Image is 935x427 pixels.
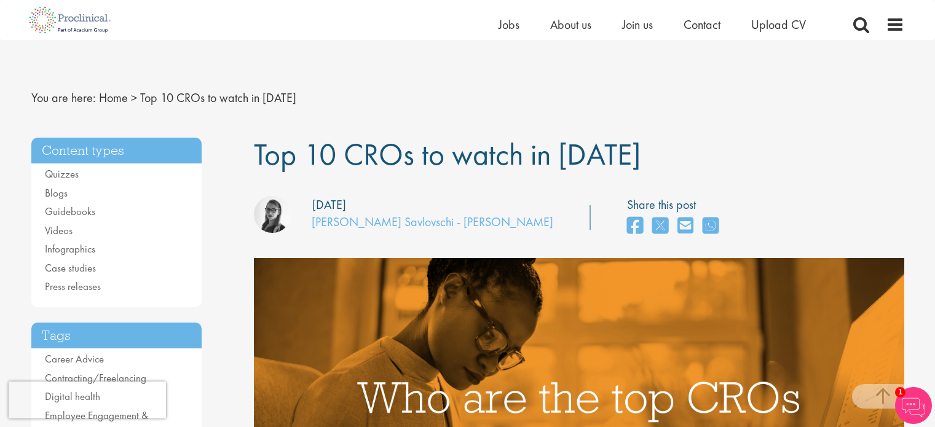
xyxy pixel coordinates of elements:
[45,280,101,293] a: Press releases
[677,213,693,240] a: share on email
[45,242,95,256] a: Infographics
[895,387,905,398] span: 1
[312,214,553,230] a: [PERSON_NAME] Savlovschi - [PERSON_NAME]
[895,387,932,424] img: Chatbot
[140,90,296,106] span: Top 10 CROs to watch in [DATE]
[45,261,96,275] a: Case studies
[499,17,519,33] a: Jobs
[45,224,73,237] a: Videos
[45,167,79,181] a: Quizzes
[254,196,291,233] img: Theodora Savlovschi - Wicks
[131,90,137,106] span: >
[31,90,96,106] span: You are here:
[254,135,641,174] span: Top 10 CROs to watch in [DATE]
[31,323,202,349] h3: Tags
[99,90,128,106] a: breadcrumb link
[31,138,202,164] h3: Content types
[627,196,725,214] label: Share this post
[312,196,346,214] div: [DATE]
[45,186,68,200] a: Blogs
[751,17,806,33] a: Upload CV
[550,17,591,33] a: About us
[652,213,668,240] a: share on twitter
[703,213,719,240] a: share on whats app
[45,371,146,385] a: Contracting/Freelancing
[45,205,95,218] a: Guidebooks
[45,352,104,366] a: Career Advice
[627,213,643,240] a: share on facebook
[684,17,720,33] a: Contact
[622,17,653,33] a: Join us
[9,382,166,418] iframe: reCAPTCHA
